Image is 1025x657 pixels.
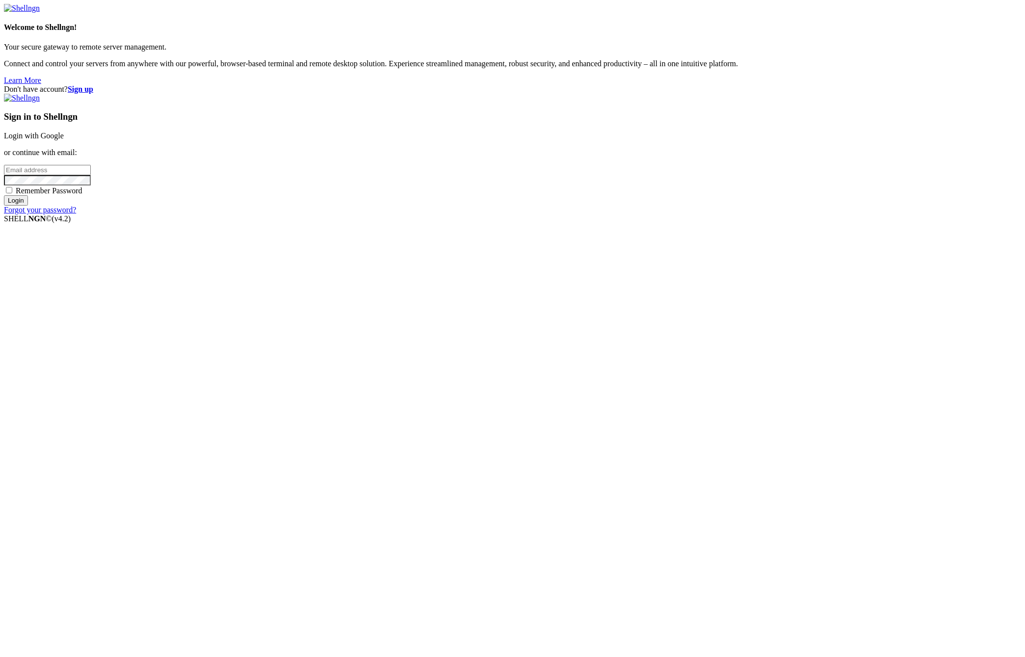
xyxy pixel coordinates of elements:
h3: Sign in to Shellngn [4,111,1021,122]
input: Login [4,195,28,206]
p: Your secure gateway to remote server management. [4,43,1021,52]
span: Remember Password [16,186,82,195]
a: Learn More [4,76,41,84]
input: Remember Password [6,187,12,193]
a: Login with Google [4,131,64,140]
b: NGN [28,214,46,223]
input: Email address [4,165,91,175]
h4: Welcome to Shellngn! [4,23,1021,32]
p: Connect and control your servers from anywhere with our powerful, browser-based terminal and remo... [4,59,1021,68]
img: Shellngn [4,94,40,103]
img: Shellngn [4,4,40,13]
a: Sign up [68,85,93,93]
span: 4.2.0 [52,214,71,223]
a: Forgot your password? [4,206,76,214]
div: Don't have account? [4,85,1021,94]
p: or continue with email: [4,148,1021,157]
span: SHELL © [4,214,71,223]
